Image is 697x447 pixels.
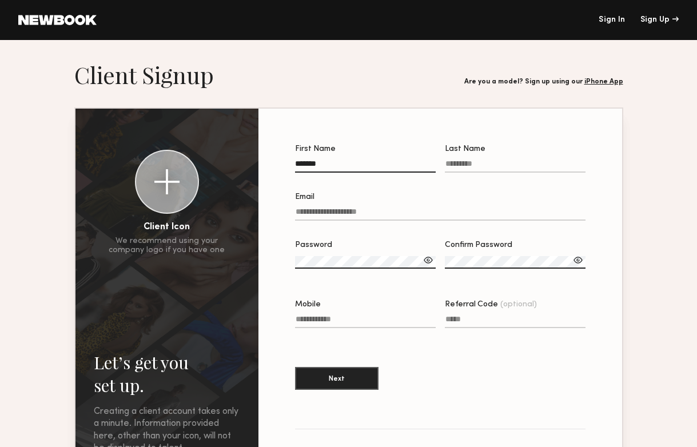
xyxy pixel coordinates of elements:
[445,159,586,173] input: Last Name
[445,256,586,269] input: Confirm Password
[445,301,586,309] div: Referral Code
[295,193,586,201] div: Email
[74,61,214,89] h1: Client Signup
[295,301,436,309] div: Mobile
[295,207,586,221] input: Email
[445,315,586,328] input: Referral Code(optional)
[295,145,436,153] div: First Name
[500,301,537,309] span: (optional)
[599,16,625,24] a: Sign In
[295,159,436,173] input: First Name
[584,78,623,85] a: iPhone App
[445,241,586,249] div: Confirm Password
[464,78,623,86] div: Are you a model? Sign up using our
[144,223,190,232] div: Client Icon
[295,315,436,328] input: Mobile
[94,351,240,397] h2: Let’s get you set up.
[295,256,436,269] input: Password
[109,237,225,255] div: We recommend using your company logo if you have one
[295,367,379,390] button: Next
[295,241,436,249] div: Password
[640,16,679,24] div: Sign Up
[445,145,586,153] div: Last Name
